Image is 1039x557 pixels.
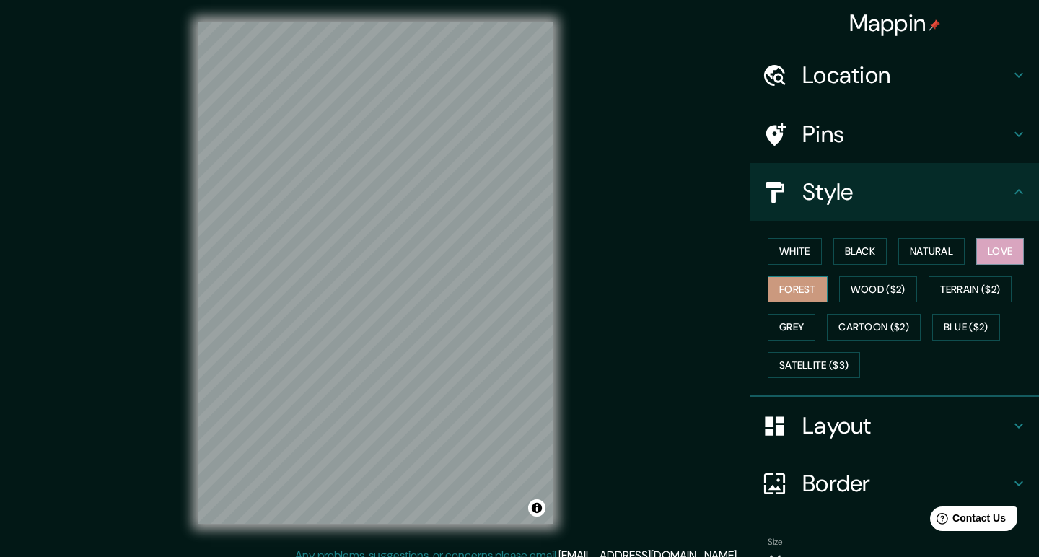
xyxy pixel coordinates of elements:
div: Style [750,163,1039,221]
button: Satellite ($3) [768,352,860,379]
h4: Border [802,469,1010,498]
button: Love [976,238,1024,265]
button: Natural [898,238,965,265]
img: pin-icon.png [929,19,940,31]
button: Toggle attribution [528,499,545,517]
button: Cartoon ($2) [827,314,921,341]
div: Border [750,455,1039,512]
button: Black [833,238,887,265]
h4: Style [802,177,1010,206]
label: Size [768,536,783,548]
h4: Location [802,61,1010,89]
button: Wood ($2) [839,276,917,303]
h4: Mappin [849,9,941,38]
h4: Pins [802,120,1010,149]
div: Layout [750,397,1039,455]
button: Forest [768,276,828,303]
div: Location [750,46,1039,104]
canvas: Map [198,22,553,524]
button: Terrain ($2) [929,276,1012,303]
button: Blue ($2) [932,314,1000,341]
button: White [768,238,822,265]
h4: Layout [802,411,1010,440]
div: Pins [750,105,1039,163]
button: Grey [768,314,815,341]
iframe: Help widget launcher [911,501,1023,541]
